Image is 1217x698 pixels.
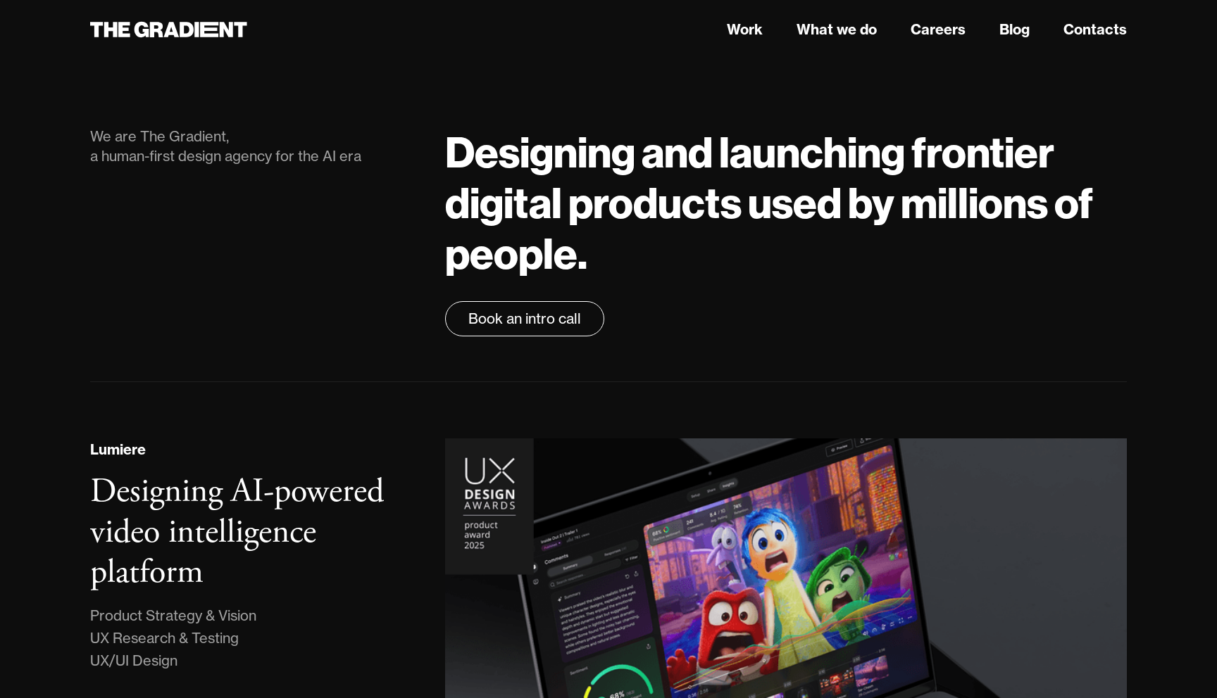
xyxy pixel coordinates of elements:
[445,301,604,336] a: Book an intro call
[727,19,763,40] a: Work
[90,470,384,594] h3: Designing AI-powered video intelligence platform
[90,604,256,672] div: Product Strategy & Vision UX Research & Testing UX/UI Design
[999,19,1030,40] a: Blog
[445,127,1127,279] h1: Designing and launching frontier digital products used by millions of people.
[1063,19,1127,40] a: Contacts
[797,19,877,40] a: What we do
[911,19,966,40] a: Careers
[90,439,146,460] div: Lumiere
[90,127,417,166] div: We are The Gradient, a human-first design agency for the AI era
